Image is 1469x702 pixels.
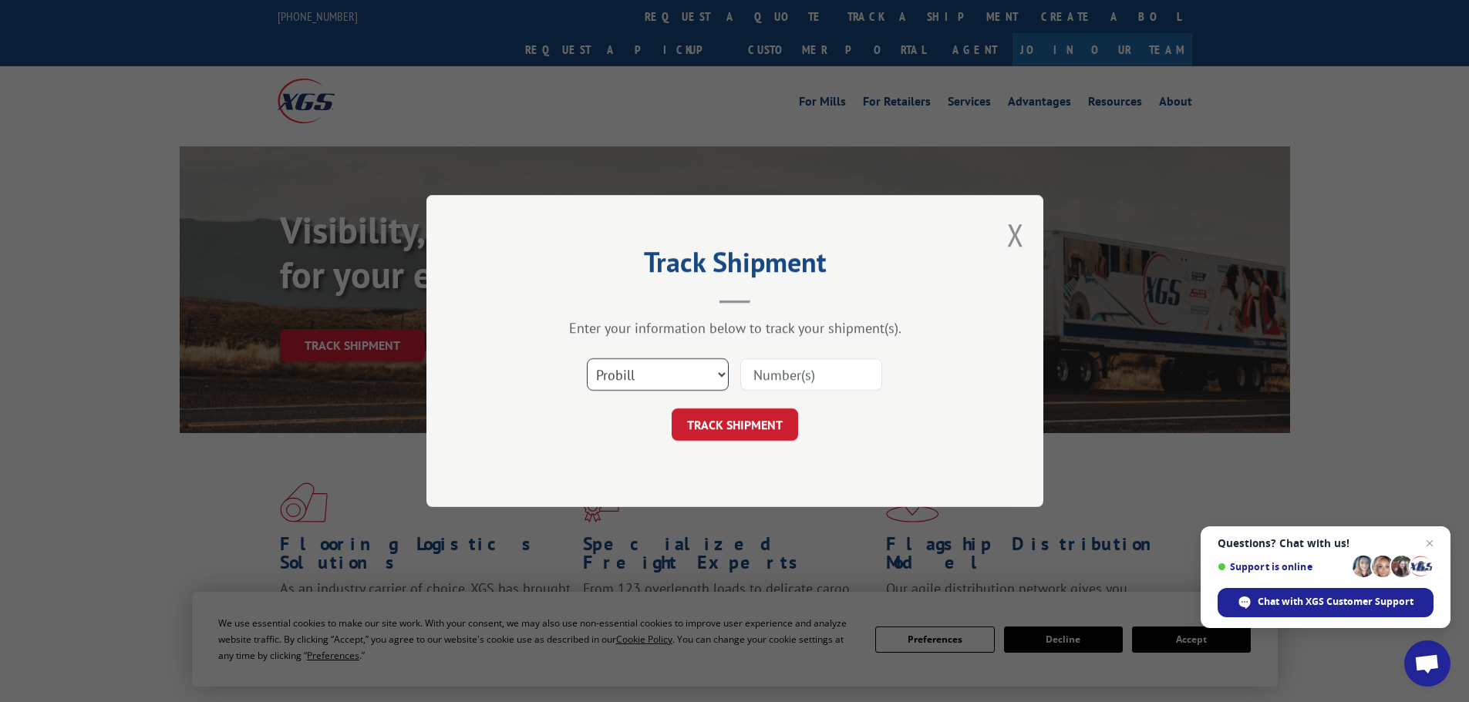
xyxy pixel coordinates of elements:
[1420,534,1439,553] span: Close chat
[1218,561,1347,573] span: Support is online
[504,319,966,337] div: Enter your information below to track your shipment(s).
[504,251,966,280] h2: Track Shipment
[740,358,882,391] input: Number(s)
[1007,214,1024,255] button: Close modal
[1218,537,1434,549] span: Questions? Chat with us!
[1258,595,1413,609] span: Chat with XGS Customer Support
[1218,588,1434,617] div: Chat with XGS Customer Support
[672,408,798,441] button: TRACK SHIPMENT
[1404,640,1450,687] div: Open chat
